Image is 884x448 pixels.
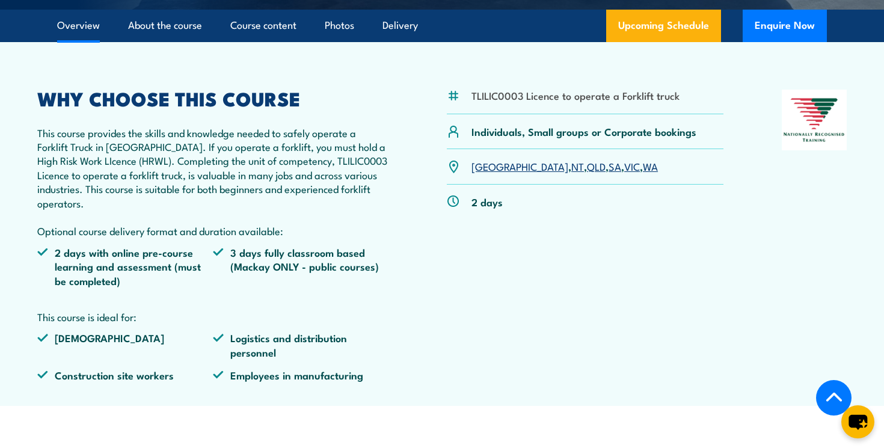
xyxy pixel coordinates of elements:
[609,159,621,173] a: SA
[471,124,696,138] p: Individuals, Small groups or Corporate bookings
[37,245,213,287] li: 2 days with online pre-course learning and assessment (must be completed)
[571,159,584,173] a: NT
[587,159,606,173] a: QLD
[382,10,418,41] a: Delivery
[606,10,721,42] a: Upcoming Schedule
[471,159,658,173] p: , , , , ,
[782,90,847,151] img: Nationally Recognised Training logo.
[325,10,354,41] a: Photos
[471,159,568,173] a: [GEOGRAPHIC_DATA]
[471,195,503,209] p: 2 days
[624,159,640,173] a: VIC
[230,10,296,41] a: Course content
[743,10,827,42] button: Enquire Now
[37,368,213,382] li: Construction site workers
[643,159,658,173] a: WA
[57,10,100,41] a: Overview
[37,126,388,238] p: This course provides the skills and knowledge needed to safely operate a Forklift Truck in [GEOGR...
[37,331,213,359] li: [DEMOGRAPHIC_DATA]
[37,310,388,324] p: This course is ideal for:
[213,331,388,359] li: Logistics and distribution personnel
[841,405,874,438] button: chat-button
[213,245,388,287] li: 3 days fully classroom based (Mackay ONLY - public courses)
[471,88,680,102] li: TLILIC0003 Licence to operate a Forklift truck
[37,90,388,106] h2: WHY CHOOSE THIS COURSE
[213,368,388,382] li: Employees in manufacturing
[128,10,202,41] a: About the course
